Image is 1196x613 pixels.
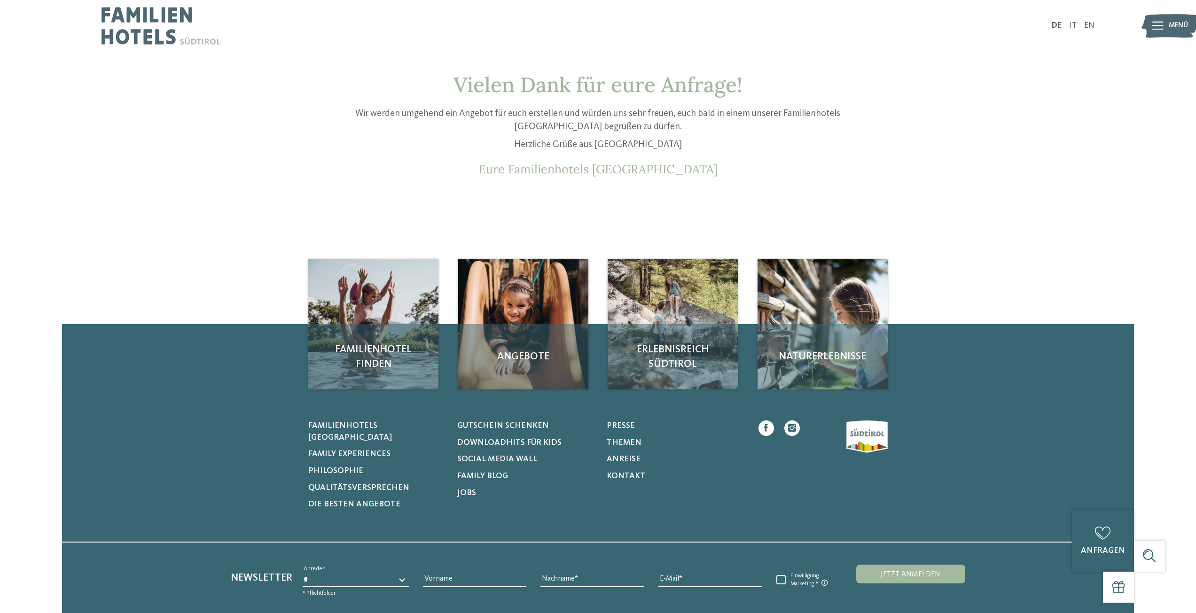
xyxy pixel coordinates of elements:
[308,422,392,442] span: Familienhotels [GEOGRAPHIC_DATA]
[308,467,363,475] span: Philosophie
[308,466,445,477] a: Philosophie
[607,454,743,466] a: Anreise
[608,259,738,389] a: Anfrage Erlebnisreich Südtirol
[457,420,594,432] a: Gutschein schenken
[1052,22,1062,30] a: DE
[352,139,844,152] p: Herzliche Grüße aus [GEOGRAPHIC_DATA]
[308,482,445,494] a: Qualitätsversprechen
[308,500,400,508] span: Die besten Angebote
[457,454,594,466] a: Social Media Wall
[1169,21,1188,31] span: Menü
[758,259,888,389] a: Anfrage Naturerlebnisse
[458,259,588,389] a: Anfrage Angebote
[457,422,549,430] span: Gutschein schenken
[457,472,508,480] span: Family Blog
[618,342,727,372] span: Erlebnisreich Südtirol
[457,489,476,497] span: Jobs
[319,342,428,372] span: Familienhotel finden
[457,437,594,449] a: Downloadhits für Kids
[1072,510,1134,572] a: anfragen
[786,573,835,588] span: Einwilligung Marketing
[856,565,965,583] button: Jetzt anmelden
[607,439,641,447] span: Themen
[607,420,743,432] a: Presse
[457,455,537,463] span: Social Media Wall
[453,71,743,98] span: Vielen Dank für eure Anfrage!
[458,259,588,389] img: Anfrage
[881,571,940,578] span: Jetzt anmelden
[308,450,391,458] span: Family Experiences
[308,420,445,443] a: Familienhotels [GEOGRAPHIC_DATA]
[308,259,438,389] img: Anfrage
[758,259,888,389] img: Anfrage
[352,162,844,176] p: Eure Familienhotels [GEOGRAPHIC_DATA]
[608,259,738,389] img: Anfrage
[352,108,844,133] p: Wir werden umgehend ein Angebot für euch erstellen und würden uns sehr freuen, euch bald in einem...
[1084,22,1094,30] a: EN
[1081,547,1125,555] span: anfragen
[607,455,641,463] span: Anreise
[308,484,409,492] span: Qualitätsversprechen
[303,590,336,596] span: * Pflichtfelder
[469,349,578,364] span: Angebote
[607,422,635,430] span: Presse
[457,471,594,482] a: Family Blog
[308,259,438,389] a: Anfrage Familienhotel finden
[308,449,445,460] a: Family Experiences
[231,573,292,583] span: Newsletter
[768,349,877,364] span: Naturerlebnisse
[607,471,743,482] a: Kontakt
[457,488,594,499] a: Jobs
[457,439,562,447] span: Downloadhits für Kids
[1070,22,1077,30] a: IT
[607,437,743,449] a: Themen
[607,472,645,480] span: Kontakt
[308,499,445,511] a: Die besten Angebote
